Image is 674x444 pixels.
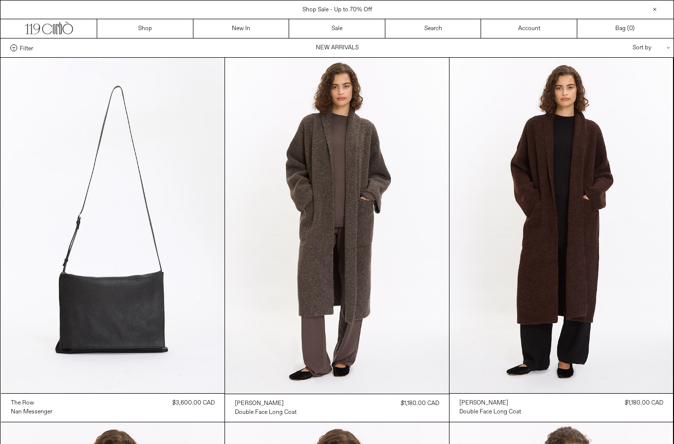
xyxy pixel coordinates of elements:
a: Sale [289,19,385,38]
a: Shop [97,19,193,38]
a: [PERSON_NAME] [459,399,521,407]
a: Bag () [577,19,674,38]
a: [PERSON_NAME] [235,399,297,408]
img: Lauren Manoogian Double Face Long Coat in merlot [449,58,674,393]
div: [PERSON_NAME] [235,400,284,408]
img: The Row Nan Messenger Bag [1,58,225,393]
div: Sort by [575,38,664,57]
span: 0 [629,25,633,33]
div: $1,180.00 CAD [625,399,663,407]
span: ) [629,24,635,33]
a: New In [193,19,290,38]
span: Filter [20,44,33,51]
a: Account [481,19,577,38]
div: Nan Messenger [11,408,52,416]
div: [PERSON_NAME] [459,399,508,407]
div: $1,180.00 CAD [401,399,439,408]
a: Double Face Long Coat [235,408,297,417]
div: $3,600.00 CAD [172,399,215,407]
a: Search [385,19,482,38]
a: The Row [11,399,52,407]
img: Lauren Manoogian Double Face Long Coat in grey taupe [225,58,449,394]
a: Nan Messenger [11,407,52,416]
a: Shop Sale - Up to 70% Off [302,6,372,14]
div: Double Face Long Coat [459,408,521,416]
a: Double Face Long Coat [459,407,521,416]
div: The Row [11,399,34,407]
